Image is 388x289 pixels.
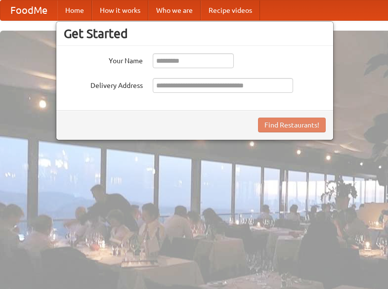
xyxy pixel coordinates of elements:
[258,118,326,132] button: Find Restaurants!
[64,26,326,41] h3: Get Started
[57,0,92,20] a: Home
[64,53,143,66] label: Your Name
[201,0,260,20] a: Recipe videos
[148,0,201,20] a: Who we are
[0,0,57,20] a: FoodMe
[64,78,143,90] label: Delivery Address
[92,0,148,20] a: How it works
